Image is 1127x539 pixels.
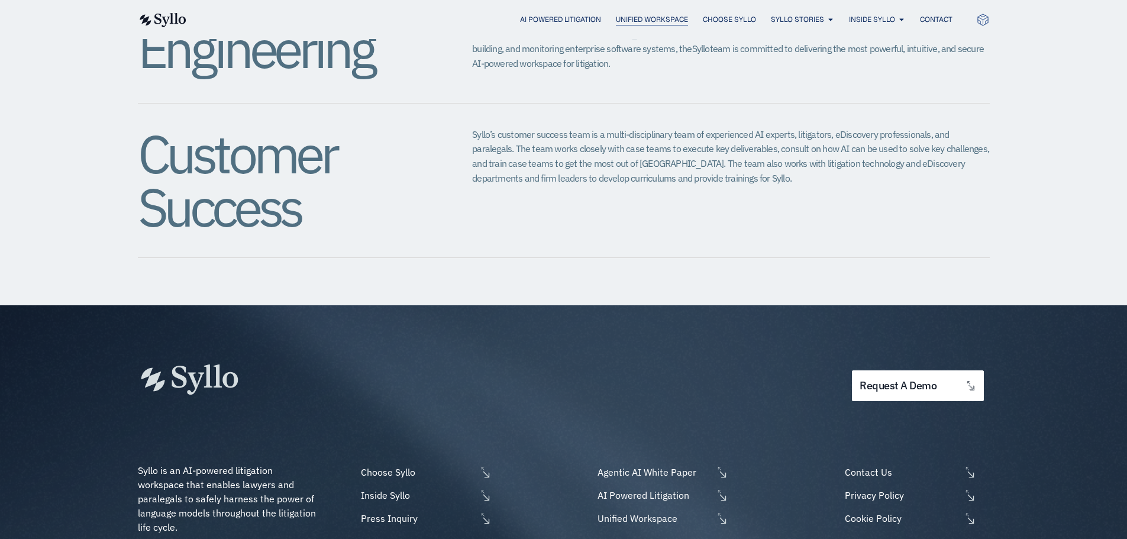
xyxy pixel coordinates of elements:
[842,465,960,479] span: Contact Us
[616,14,688,25] a: Unified Workspace
[358,511,476,525] span: Press Inquiry
[358,488,476,502] span: Inside Syllo
[358,465,492,479] a: Choose Syllo
[842,511,989,525] a: Cookie Policy
[920,14,952,25] a: Contact
[472,43,984,69] span: team is committed to delivering the most powerful, intuitive, and secure AI-powered workspace for...
[210,14,952,25] div: Menu Toggle
[595,488,728,502] a: AI Powered Litigation
[771,14,824,25] a: Syllo Stories
[472,127,989,186] p: Syllo’s customer success team is a multi-disciplinary team of experienced AI experts, litigators,...
[595,511,728,525] a: Unified Workspace
[595,465,728,479] a: Agentic AI White Paper
[842,511,960,525] span: Cookie Policy
[595,465,713,479] span: Agentic AI White Paper
[692,43,710,54] span: Syllo
[842,465,989,479] a: Contact Us
[852,370,983,402] a: request a demo
[849,14,895,25] a: Inside Syllo
[595,511,713,525] span: Unified Workspace
[358,511,492,525] a: Press Inquiry
[842,488,989,502] a: Privacy Policy
[358,465,476,479] span: Choose Syllo
[860,380,937,392] span: request a demo
[138,13,186,27] img: syllo
[595,488,713,502] span: AI Powered Litigation
[210,14,952,25] nav: Menu
[358,488,492,502] a: Inside Syllo
[138,464,318,533] span: Syllo is an AI-powered litigation workspace that enables lawyers and paralegals to safely harness...
[138,127,425,234] h2: Customer Success
[842,488,960,502] span: Privacy Policy
[520,14,601,25] a: AI Powered Litigation
[703,14,756,25] a: Choose Syllo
